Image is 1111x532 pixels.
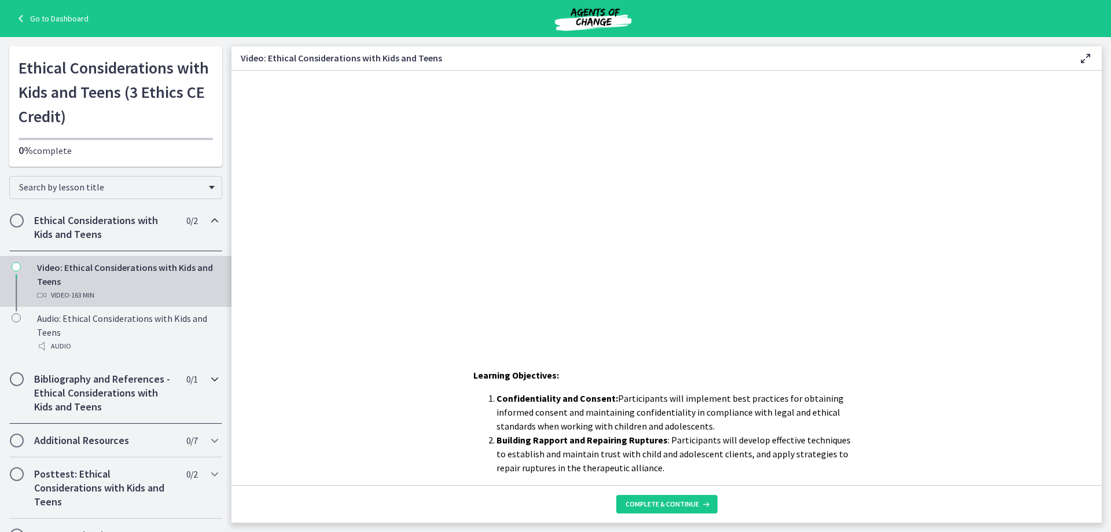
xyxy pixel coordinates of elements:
button: Complete & continue [616,495,718,513]
h1: Ethical Considerations with Kids and Teens (3 Ethics CE Credit) [19,56,213,129]
strong: Confidentiality and Consent: [496,392,618,404]
iframe: Video Lesson [231,13,1102,342]
span: · 163 min [69,288,94,302]
div: Video [37,288,218,302]
span: Search by lesson title [19,181,203,193]
div: Audio: Ethical Considerations with Kids and Teens [37,311,218,353]
h2: Posttest: Ethical Considerations with Kids and Teens [34,467,175,509]
p: complete [19,144,213,157]
span: : Participants will develop effective techniques to establish and maintain trust with child and a... [496,434,851,474]
strong: Building Rapport and Repairing Ruptures [496,434,668,446]
img: Agents of Change Social Work Test Prep [524,5,663,32]
span: 0 / 2 [186,467,197,481]
span: Complete & continue [626,500,699,509]
h2: Additional Resources [34,434,175,447]
span: 0 / 7 [186,434,197,447]
div: Search by lesson title [9,176,222,199]
div: Audio [37,339,218,353]
div: Video: Ethical Considerations with Kids and Teens [37,261,218,302]
span: 0 / 2 [186,214,197,228]
span: 0% [19,144,33,157]
h3: Video: Ethical Considerations with Kids and Teens [241,51,1060,65]
h2: Ethical Considerations with Kids and Teens [34,214,175,241]
span: Learning Objectives: [473,369,559,381]
span: Participants will implement best practices for obtaining informed consent and maintaining confide... [496,392,844,432]
span: 0 / 1 [186,372,197,386]
h2: Bibliography and References - Ethical Considerations with Kids and Teens [34,372,175,414]
a: Go to Dashboard [14,12,89,25]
